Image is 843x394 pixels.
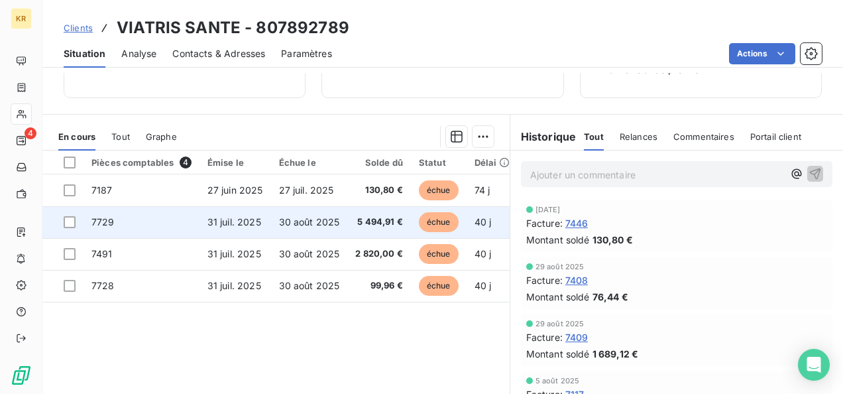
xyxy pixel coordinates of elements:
div: Délai [475,157,510,168]
span: échue [419,276,459,296]
span: 29 août 2025 [535,263,585,271]
span: En cours [58,131,95,142]
span: Tout [111,131,130,142]
button: Actions [729,43,795,64]
div: Émise le [207,157,263,168]
span: 30 août 2025 [279,280,340,291]
span: 130,80 € [592,233,633,247]
span: 7728 [91,280,115,291]
span: 7446 [565,216,589,230]
span: 31 juil. 2025 [207,280,261,291]
div: Statut [419,157,459,168]
span: Montant soldé [526,290,590,304]
span: 5 août 2025 [535,377,580,385]
span: Montant soldé [526,233,590,247]
span: 2 820,00 € [355,247,403,261]
span: 5 494,91 € [355,216,403,229]
img: Logo LeanPay [11,365,32,386]
span: Facture : [526,273,563,287]
span: 7729 [91,216,115,228]
div: Pièces comptables [91,157,192,168]
span: Commentaires [673,131,734,142]
span: 27 juil. 2025 [279,184,334,196]
span: 40 j [475,216,492,228]
h6: Historique [510,129,577,145]
span: échue [419,212,459,232]
span: 76,44 € [592,290,628,304]
span: Tout [584,131,604,142]
span: Paramètres [281,47,332,60]
span: 27 juin 2025 [207,184,263,196]
span: Contacts & Adresses [172,47,265,60]
span: 30 août 2025 [279,216,340,228]
div: Open Intercom Messenger [798,349,830,381]
span: Facture : [526,330,563,344]
span: 40 j [475,280,492,291]
span: 7408 [565,273,589,287]
span: 7409 [565,330,589,344]
div: KR [11,8,32,29]
span: Clients [64,23,93,33]
span: 130,80 € [355,184,403,197]
span: Situation [64,47,105,60]
span: Graphe [146,131,177,142]
span: 99,96 € [355,279,403,293]
span: Analyse [121,47,156,60]
span: 30 août 2025 [279,248,340,259]
span: Relances [620,131,657,142]
a: Clients [64,21,93,34]
span: Montant soldé [526,347,590,361]
div: Solde dû [355,157,403,168]
div: Échue le [279,157,340,168]
span: 31 juil. 2025 [207,216,261,228]
span: 31 juil. 2025 [207,248,261,259]
span: 4 [25,127,36,139]
span: 1 689,12 € [592,347,639,361]
span: 29 août 2025 [535,320,585,328]
h3: VIATRIS SANTE - 807892789 [117,16,349,40]
span: 7187 [91,184,113,196]
span: Facture : [526,216,563,230]
span: 74 j [475,184,490,196]
span: [DATE] [535,206,561,214]
span: 7491 [91,248,113,259]
span: 4 [180,157,192,168]
span: échue [419,244,459,264]
span: Portail client [750,131,801,142]
span: 40 j [475,248,492,259]
span: échue [419,180,459,200]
